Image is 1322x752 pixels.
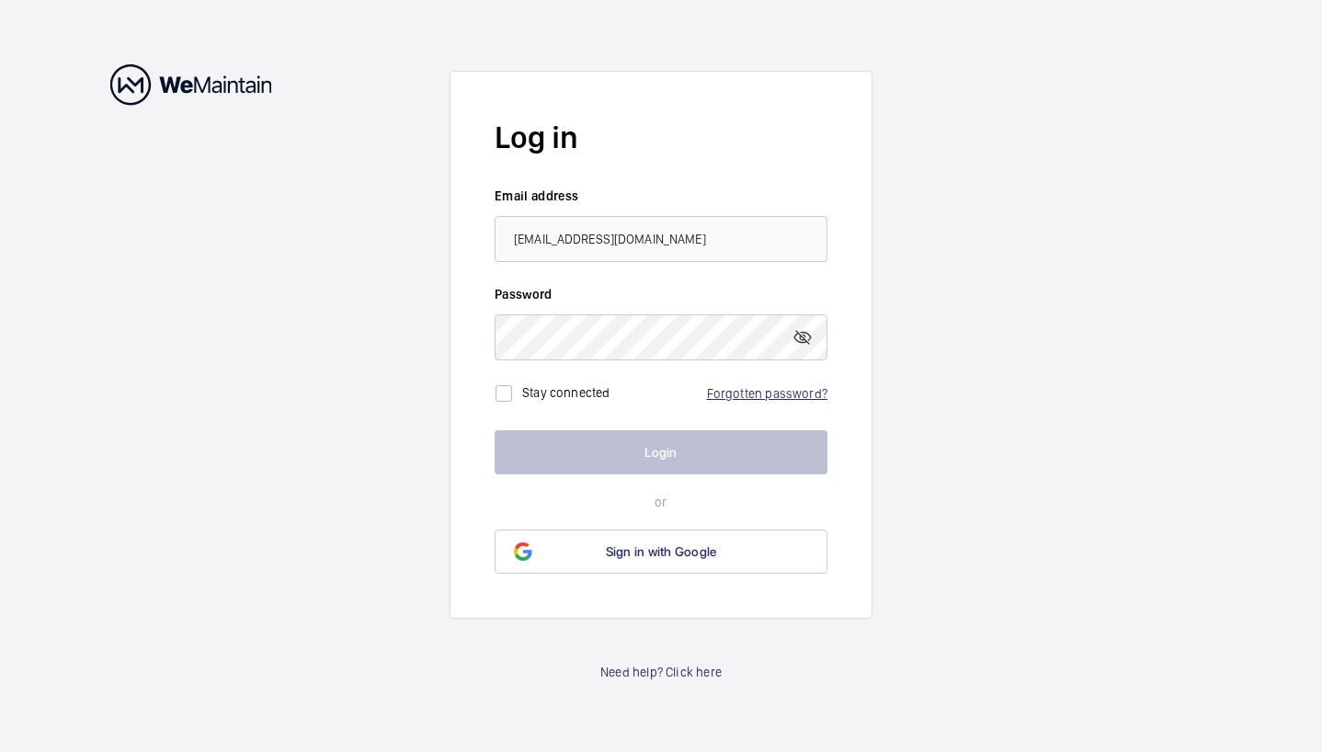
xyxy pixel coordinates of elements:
span: Sign in with Google [606,544,717,559]
label: Stay connected [522,385,610,400]
button: Login [495,430,827,474]
a: Forgotten password? [707,386,827,401]
label: Email address [495,187,827,205]
p: or [495,493,827,511]
h2: Log in [495,116,827,159]
input: Your email address [495,216,827,262]
a: Need help? Click here [600,663,722,681]
label: Password [495,285,827,303]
